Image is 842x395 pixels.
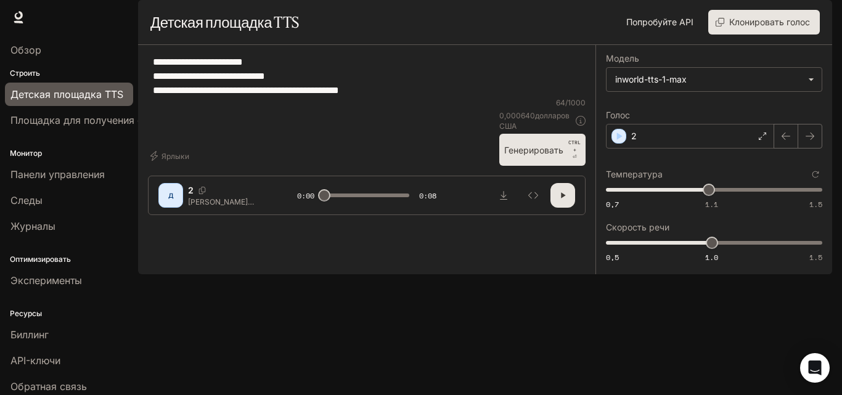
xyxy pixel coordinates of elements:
[521,183,546,208] button: Осмотреть
[606,53,639,63] font: Модель
[194,187,211,194] button: Копировать голосовой идентификатор
[188,185,194,195] font: 2
[573,154,577,160] font: ⏎
[631,131,637,141] font: 2
[606,110,630,120] font: Голос
[708,10,820,35] button: Клонировать голос
[809,168,822,181] button: Сбросить к настройкам по умолчанию
[606,169,663,179] font: Температура
[297,190,314,201] font: 0:00
[705,252,718,263] font: 1.0
[705,199,718,210] font: 1.1
[607,68,822,91] div: inworld-tts-1-max
[606,252,619,263] font: 0,5
[809,199,822,210] font: 1.5
[148,146,194,166] button: Ярлыки
[161,152,189,161] font: Ярлыки
[606,222,669,232] font: Скорость речи
[168,192,174,199] font: Д
[621,10,698,35] a: Попробуйте API
[626,17,693,27] font: Попробуйте API
[150,13,299,31] font: Детская площадка TTS
[419,190,436,201] font: 0:08
[499,134,586,166] button: ГенерироватьCTRL +⏎
[188,197,268,270] font: [PERSON_NAME] включилась только на день после смерти пациента. Так кто же манипулировал — врач… и...
[809,252,822,263] font: 1.5
[499,111,535,120] font: 0,000640
[565,98,568,107] font: /
[568,139,581,153] font: CTRL +
[491,183,516,208] button: Скачать аудио
[615,74,687,84] font: inworld-tts-1-max
[800,353,830,383] div: Открытый Интерком Мессенджер
[556,98,565,107] font: 64
[499,111,570,131] font: долларов США
[606,199,619,210] font: 0,7
[504,145,563,155] font: Генерировать
[729,17,810,27] font: Клонировать голос
[568,98,586,107] font: 1000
